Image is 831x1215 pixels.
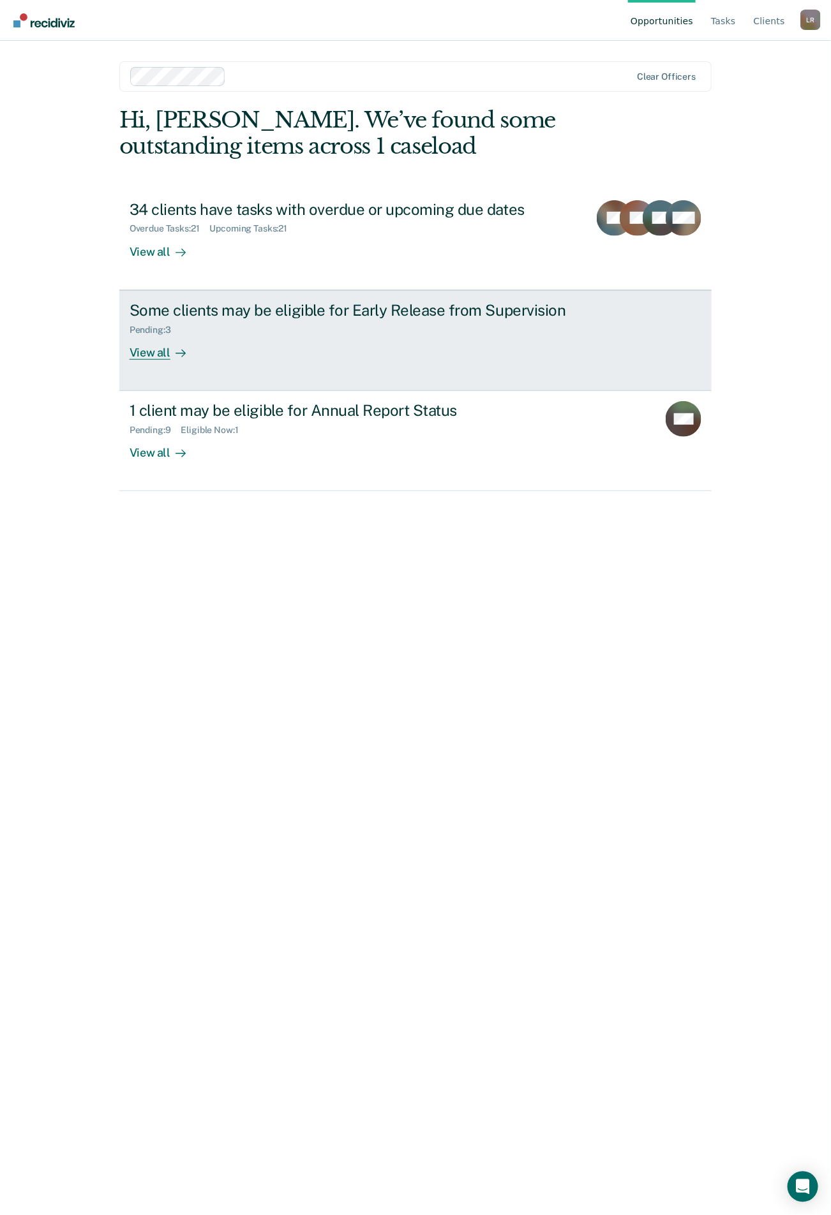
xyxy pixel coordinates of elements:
[130,234,201,259] div: View all
[119,107,594,159] div: Hi, [PERSON_NAME]. We’ve found some outstanding items across 1 caseload
[130,425,181,436] div: Pending : 9
[788,1172,818,1202] div: Open Intercom Messenger
[210,223,298,234] div: Upcoming Tasks : 21
[119,290,712,391] a: Some clients may be eligible for Early Release from SupervisionPending:3View all
[181,425,249,436] div: Eligible Now : 1
[130,301,578,320] div: Some clients may be eligible for Early Release from Supervision
[130,335,201,360] div: View all
[800,10,821,30] button: Profile dropdown button
[119,391,712,491] a: 1 client may be eligible for Annual Report StatusPending:9Eligible Now:1View all
[800,10,821,30] div: L R
[130,401,578,420] div: 1 client may be eligible for Annual Report Status
[637,71,696,82] div: Clear officers
[130,223,210,234] div: Overdue Tasks : 21
[119,190,712,290] a: 34 clients have tasks with overdue or upcoming due datesOverdue Tasks:21Upcoming Tasks:21View all
[13,13,75,27] img: Recidiviz
[130,436,201,460] div: View all
[130,200,578,219] div: 34 clients have tasks with overdue or upcoming due dates
[130,325,181,335] div: Pending : 3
